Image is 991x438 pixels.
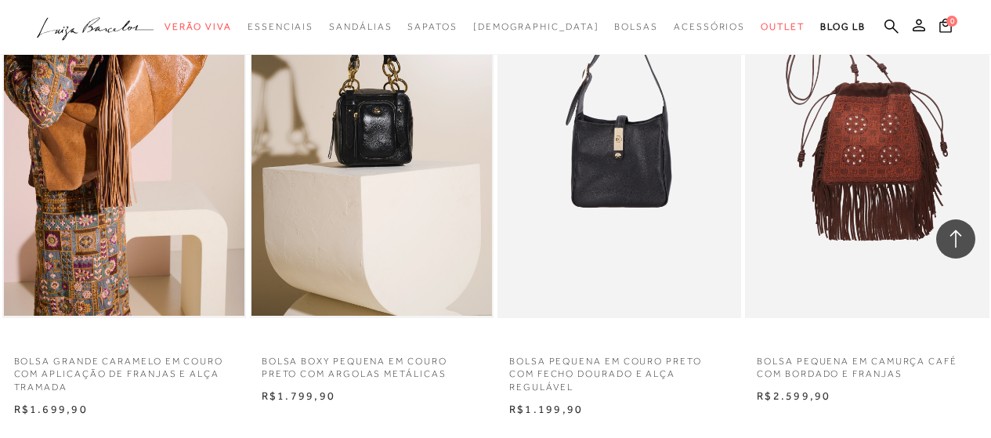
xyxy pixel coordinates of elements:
[407,21,457,32] span: Sapatos
[614,13,658,42] a: categoryNavScreenReaderText
[946,16,957,27] span: 0
[820,21,866,32] span: BLOG LB
[329,13,392,42] a: categoryNavScreenReaderText
[757,389,830,402] span: R$2.599,90
[165,21,232,32] span: Verão Viva
[761,13,805,42] a: categoryNavScreenReaderText
[761,21,805,32] span: Outlet
[14,403,88,415] span: R$1.699,90
[674,21,745,32] span: Acessórios
[935,17,957,38] button: 0
[497,346,741,394] a: BOLSA PEQUENA EM COURO PRETO COM FECHO DOURADO E ALÇA REGULÁVEL
[2,346,246,394] a: BOLSA GRANDE CARAMELO EM COURO COM APLICAÇÃO DE FRANJAS E ALÇA TRAMADA
[250,346,494,382] a: BOLSA BOXY PEQUENA EM COURO PRETO COM ARGOLAS METÁLICAS
[509,403,583,415] span: R$1.199,90
[674,13,745,42] a: categoryNavScreenReaderText
[614,21,658,32] span: Bolsas
[473,21,599,32] span: [DEMOGRAPHIC_DATA]
[407,13,457,42] a: categoryNavScreenReaderText
[473,13,599,42] a: noSubCategoriesText
[745,346,989,382] a: BOLSA PEQUENA EM CAMURÇA CAFÉ COM BORDADO E FRANJAS
[329,21,392,32] span: Sandálias
[262,389,335,402] span: R$1.799,90
[820,13,866,42] a: BLOG LB
[248,21,313,32] span: Essenciais
[165,13,232,42] a: categoryNavScreenReaderText
[248,13,313,42] a: categoryNavScreenReaderText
